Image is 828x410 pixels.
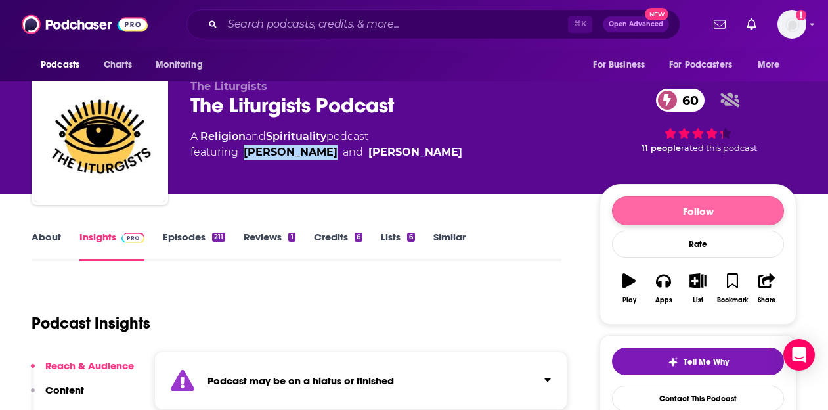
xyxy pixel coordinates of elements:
[246,130,266,143] span: and
[186,9,680,39] div: Search podcasts, credits, & more...
[190,145,462,160] span: featuring
[603,16,669,32] button: Open AdvancedNew
[154,352,567,410] section: Click to expand status details
[45,359,134,372] p: Reach & Audience
[777,10,806,39] span: Logged in as simonkids1
[661,53,751,78] button: open menu
[200,130,246,143] a: Religion
[32,53,97,78] button: open menu
[646,265,680,312] button: Apps
[244,231,295,261] a: Reviews1
[244,145,338,160] a: Mike McHargue
[669,56,732,74] span: For Podcasters
[681,143,757,153] span: rated this podcast
[796,10,806,20] svg: Add a profile image
[212,233,225,242] div: 211
[79,231,144,261] a: InsightsPodchaser Pro
[266,130,326,143] a: Spirituality
[45,384,84,396] p: Content
[41,56,79,74] span: Podcasts
[104,56,132,74] span: Charts
[612,265,646,312] button: Play
[190,80,267,93] span: The Liturgists
[655,296,672,304] div: Apps
[121,233,144,243] img: Podchaser Pro
[656,89,705,112] a: 60
[22,12,148,37] img: Podchaser - Follow, Share and Rate Podcasts
[749,53,796,78] button: open menu
[668,357,678,367] img: tell me why sparkle
[584,53,661,78] button: open menu
[381,231,415,261] a: Lists6
[568,16,592,33] span: ⌘ K
[758,296,775,304] div: Share
[612,196,784,225] button: Follow
[355,233,362,242] div: 6
[693,296,703,304] div: List
[156,56,202,74] span: Monitoring
[758,56,780,74] span: More
[343,145,363,160] span: and
[599,80,796,162] div: 60 11 peoplerated this podcast
[31,359,134,384] button: Reach & Audience
[223,14,568,35] input: Search podcasts, credits, & more...
[642,143,681,153] span: 11 people
[407,233,415,242] div: 6
[207,375,394,387] strong: Podcast may be on a hiatus or finished
[368,145,462,160] a: Michael Gungor
[783,339,815,371] div: Open Intercom Messenger
[750,265,784,312] button: Share
[717,296,748,304] div: Bookmark
[622,296,636,304] div: Play
[612,348,784,375] button: tell me why sparkleTell Me Why
[314,231,362,261] a: Credits6
[681,265,715,312] button: List
[609,21,663,28] span: Open Advanced
[684,357,729,367] span: Tell Me Why
[34,71,165,202] img: The Liturgists Podcast
[31,384,84,408] button: Content
[95,53,140,78] a: Charts
[288,233,295,242] div: 1
[708,13,731,35] a: Show notifications dropdown
[715,265,749,312] button: Bookmark
[32,231,61,261] a: About
[612,231,784,258] div: Rate
[32,313,150,333] h1: Podcast Insights
[433,231,466,261] a: Similar
[669,89,705,112] span: 60
[777,10,806,39] img: User Profile
[777,10,806,39] button: Show profile menu
[741,13,762,35] a: Show notifications dropdown
[163,231,225,261] a: Episodes211
[593,56,645,74] span: For Business
[645,8,668,20] span: New
[190,129,462,160] div: A podcast
[146,53,219,78] button: open menu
